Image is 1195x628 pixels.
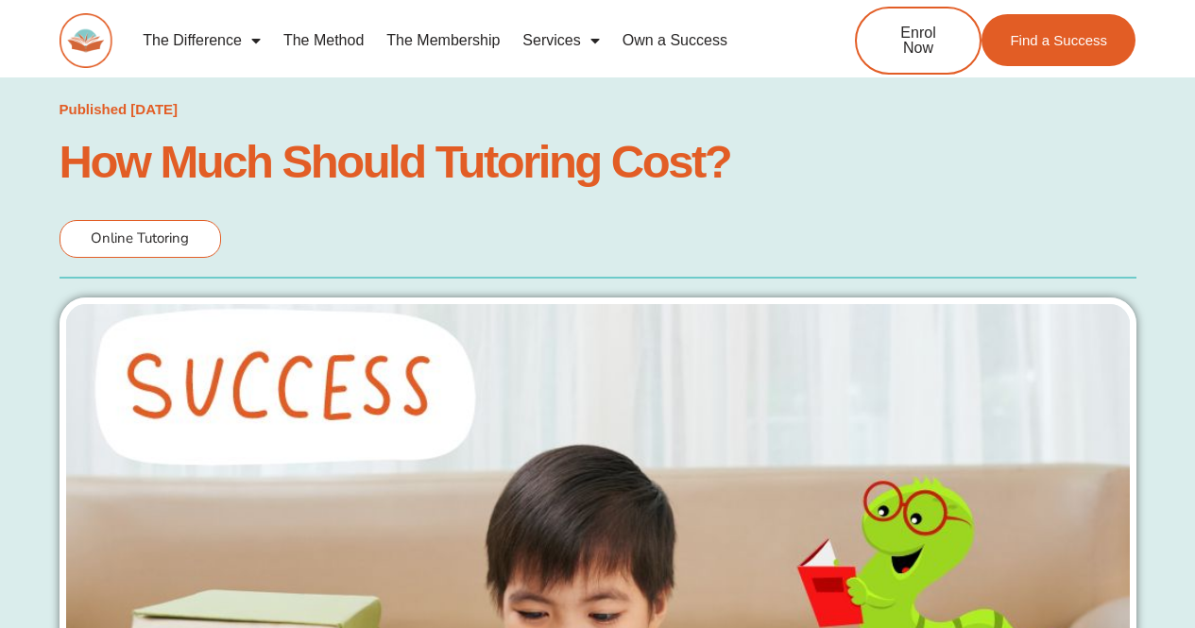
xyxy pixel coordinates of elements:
[375,19,511,62] a: The Membership
[131,19,272,62] a: The Difference
[91,229,189,247] span: Online Tutoring
[60,141,1136,182] h1: How Much Should Tutoring Cost?
[885,25,951,56] span: Enrol Now
[272,19,375,62] a: The Method
[511,19,610,62] a: Services
[130,101,178,117] time: [DATE]
[60,96,179,123] a: Published [DATE]
[1010,33,1107,47] span: Find a Success
[855,7,982,75] a: Enrol Now
[611,19,739,62] a: Own a Success
[60,101,128,117] span: Published
[982,14,1135,66] a: Find a Success
[131,19,793,62] nav: Menu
